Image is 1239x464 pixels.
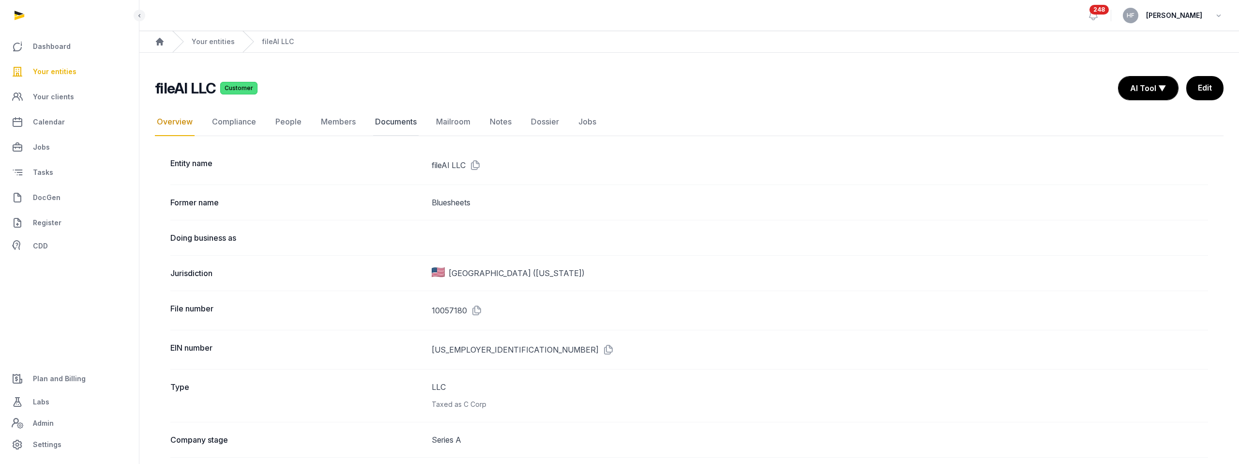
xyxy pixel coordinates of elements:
a: Labs [8,390,131,414]
div: Taxed as C Corp [432,399,1208,410]
dt: Doing business as [170,232,424,244]
dt: EIN number [170,342,424,357]
dt: Former name [170,197,424,208]
span: Admin [33,418,54,429]
dd: Series A [432,434,1208,446]
span: Your entities [33,66,76,77]
span: Jobs [33,141,50,153]
span: Tasks [33,167,53,178]
a: Calendar [8,110,131,134]
a: Members [319,108,358,136]
a: CDD [8,236,131,256]
dd: fileAI LLC [432,157,1208,173]
a: Your entities [8,60,131,83]
span: Dashboard [33,41,71,52]
button: AI Tool ▼ [1118,77,1178,100]
a: Dashboard [8,35,131,58]
a: Tasks [8,161,131,184]
dd: 10057180 [432,303,1208,318]
a: Admin [8,414,131,433]
nav: Tabs [155,108,1224,136]
span: [PERSON_NAME] [1146,10,1202,21]
a: Your entities [192,37,235,46]
a: Dossier [529,108,561,136]
a: Register [8,211,131,234]
a: Edit [1186,76,1224,100]
span: Labs [33,396,49,408]
a: Plan and Billing [8,367,131,390]
span: Customer [220,82,257,94]
h2: fileAI LLC [155,79,216,97]
span: Plan and Billing [33,373,86,385]
a: Settings [8,433,131,456]
span: HF [1127,13,1134,18]
span: [GEOGRAPHIC_DATA] ([US_STATE]) [449,267,585,279]
span: Your clients [33,91,74,103]
dd: LLC [432,381,1208,410]
span: 248 [1089,5,1109,15]
dd: Bluesheets [432,197,1208,208]
a: Documents [373,108,419,136]
a: Compliance [210,108,258,136]
a: DocGen [8,186,131,209]
a: Jobs [576,108,598,136]
a: Mailroom [434,108,472,136]
dd: [US_EMPLOYER_IDENTIFICATION_NUMBER] [432,342,1208,357]
dt: Company stage [170,434,424,446]
dt: Jurisdiction [170,267,424,279]
a: Notes [488,108,514,136]
a: Your clients [8,85,131,108]
a: Jobs [8,136,131,159]
span: DocGen [33,192,60,203]
span: Settings [33,439,61,450]
a: Overview [155,108,195,136]
button: HF [1123,8,1138,23]
span: Calendar [33,116,65,128]
nav: Breadcrumb [139,31,1239,53]
span: Register [33,217,61,229]
a: People [273,108,303,136]
dt: Entity name [170,157,424,173]
a: fileAI LLC [262,37,294,46]
dt: File number [170,303,424,318]
span: CDD [33,240,48,252]
dt: Type [170,381,424,410]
